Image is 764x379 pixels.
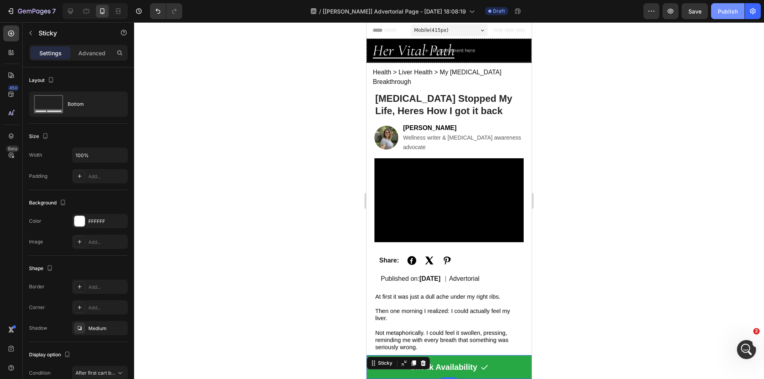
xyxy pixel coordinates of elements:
div: Condition [29,369,51,377]
div: Image [29,238,43,245]
div: Add... [88,284,126,291]
div: FFFFFF [88,218,126,225]
div: Medium [88,325,126,332]
div: Border [29,283,45,290]
div: Padding [29,173,47,180]
span: [[PERSON_NAME]] Advertorial Page - [DATE] 18:08:19 [323,7,466,16]
div: Shape [29,263,55,274]
button: 7 [3,3,59,19]
div: Add... [88,239,126,246]
p: Sticky [39,28,106,38]
div: Add... [88,173,126,180]
div: Layout [29,75,56,86]
div: Shadow [29,325,47,332]
div: 450 [8,85,19,91]
iframe: To enrich screen reader interactions, please activate Accessibility in Grammarly extension settings [366,22,532,379]
input: Auto [72,148,127,162]
button: Publish [711,3,745,19]
p: Settings [39,49,62,57]
div: Publish [718,7,738,16]
iframe: Intercom live chat [737,340,756,359]
span: Save [688,8,702,15]
div: Width [29,152,42,159]
div: Bottom [68,95,116,113]
div: Size [29,131,50,142]
span: 2 [753,328,760,334]
div: Add... [88,304,126,311]
p: Advanced [78,49,105,57]
div: Color [29,218,41,225]
p: 7 [52,6,56,16]
div: Background [29,198,68,208]
button: Save [682,3,708,19]
div: Undo/Redo [150,3,182,19]
span: / [319,7,321,16]
span: Draft [493,8,505,15]
div: Corner [29,304,45,311]
div: Beta [6,146,19,152]
span: After first cart button [76,370,123,376]
div: Display option [29,350,72,360]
